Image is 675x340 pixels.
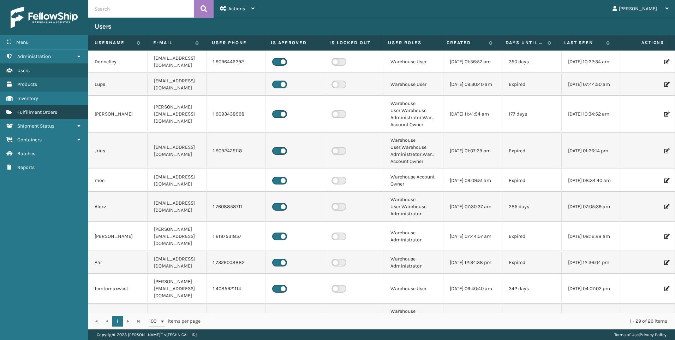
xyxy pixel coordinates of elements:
[664,260,668,265] i: Edit
[153,40,192,46] label: E-mail
[562,51,621,73] td: [DATE] 10:22:34 am
[384,51,443,73] td: Warehouse User
[502,133,562,169] td: Expired
[384,73,443,96] td: Warehouse User
[443,274,503,304] td: [DATE] 06:40:40 am
[664,234,668,239] i: Edit
[148,51,207,73] td: [EMAIL_ADDRESS][DOMAIN_NAME]
[384,169,443,192] td: Warehouse Account Owner
[664,148,668,153] i: Edit
[562,96,621,133] td: [DATE] 10:34:52 am
[502,73,562,96] td: Expired
[207,133,266,169] td: 1 9092425118
[17,53,51,59] span: Administration
[228,6,245,12] span: Actions
[384,222,443,251] td: Warehouse Administrator
[11,7,78,28] img: logo
[388,40,434,46] label: User Roles
[112,316,123,327] a: 1
[148,274,207,304] td: [PERSON_NAME][EMAIL_ADDRESS][DOMAIN_NAME]
[664,112,668,117] i: Edit
[149,316,201,327] span: items per page
[640,332,667,337] a: Privacy Policy
[17,95,38,101] span: Inventory
[149,318,160,325] span: 100
[384,96,443,133] td: Warehouse User,Warehouse Administrator,Warehouse Account Owner
[614,332,639,337] a: Terms of Use
[88,96,148,133] td: [PERSON_NAME]
[207,96,266,133] td: 1 9093438598
[207,251,266,274] td: 1 7326008882
[17,81,37,87] span: Products
[562,133,621,169] td: [DATE] 01:26:14 pm
[88,133,148,169] td: Jrios
[443,169,503,192] td: [DATE] 09:09:51 am
[502,274,562,304] td: 342 days
[664,204,668,209] i: Edit
[329,40,375,46] label: Is Locked Out
[207,192,266,222] td: 1 7608858711
[88,222,148,251] td: [PERSON_NAME]
[443,73,503,96] td: [DATE] 09:30:40 am
[502,222,562,251] td: Expired
[664,82,668,87] i: Edit
[212,40,257,46] label: User phone
[207,274,266,304] td: 1 4085921114
[95,22,112,31] h3: Users
[148,222,207,251] td: [PERSON_NAME][EMAIL_ADDRESS][DOMAIN_NAME]
[17,137,42,143] span: Containers
[207,51,266,73] td: 1 9096446292
[97,329,197,340] p: Copyright 2023 [PERSON_NAME]™ v [TECHNICAL_ID]
[562,222,621,251] td: [DATE] 08:12:28 am
[619,37,668,48] span: Actions
[502,192,562,222] td: 285 days
[562,73,621,96] td: [DATE] 07:44:50 am
[502,96,562,133] td: 177 days
[88,274,148,304] td: femtomaxwest
[664,178,668,183] i: Edit
[664,286,668,291] i: Edit
[207,222,266,251] td: 1 6197531857
[148,96,207,133] td: [PERSON_NAME][EMAIL_ADDRESS][DOMAIN_NAME]
[148,73,207,96] td: [EMAIL_ADDRESS][DOMAIN_NAME]
[384,251,443,274] td: Warehouse Administrator
[443,96,503,133] td: [DATE] 11:41:54 am
[210,318,667,325] div: 1 - 29 of 29 items
[443,222,503,251] td: [DATE] 07:44:07 am
[95,40,133,46] label: Username
[148,192,207,222] td: [EMAIL_ADDRESS][DOMAIN_NAME]
[384,274,443,304] td: Warehouse User
[148,133,207,169] td: [EMAIL_ADDRESS][DOMAIN_NAME]
[17,109,57,115] span: Fulfillment Orders
[614,329,667,340] div: |
[88,169,148,192] td: moe
[564,40,603,46] label: Last Seen
[443,51,503,73] td: [DATE] 01:56:57 pm
[88,192,148,222] td: Alexz
[447,40,485,46] label: Created
[16,39,29,45] span: Menu
[88,73,148,96] td: Lupe
[664,59,668,64] i: Edit
[17,151,35,157] span: Batches
[17,68,30,74] span: Users
[562,169,621,192] td: [DATE] 08:34:40 am
[148,169,207,192] td: [EMAIL_ADDRESS][DOMAIN_NAME]
[88,251,148,274] td: Aar
[384,133,443,169] td: Warehouse User,Warehouse Administrator,Warehouse Account Owner
[88,51,148,73] td: Donnelley
[17,164,35,170] span: Reports
[443,133,503,169] td: [DATE] 01:07:29 pm
[506,40,544,46] label: Days until password expires
[443,251,503,274] td: [DATE] 12:34:38 pm
[502,51,562,73] td: 350 days
[502,251,562,274] td: Expired
[443,192,503,222] td: [DATE] 07:30:37 am
[148,251,207,274] td: [EMAIL_ADDRESS][DOMAIN_NAME]
[562,251,621,274] td: [DATE] 12:36:04 pm
[17,123,54,129] span: Shipment Status
[562,274,621,304] td: [DATE] 04:07:02 pm
[502,169,562,192] td: Expired
[271,40,316,46] label: Is Approved
[384,192,443,222] td: Warehouse User,Warehouse Administrator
